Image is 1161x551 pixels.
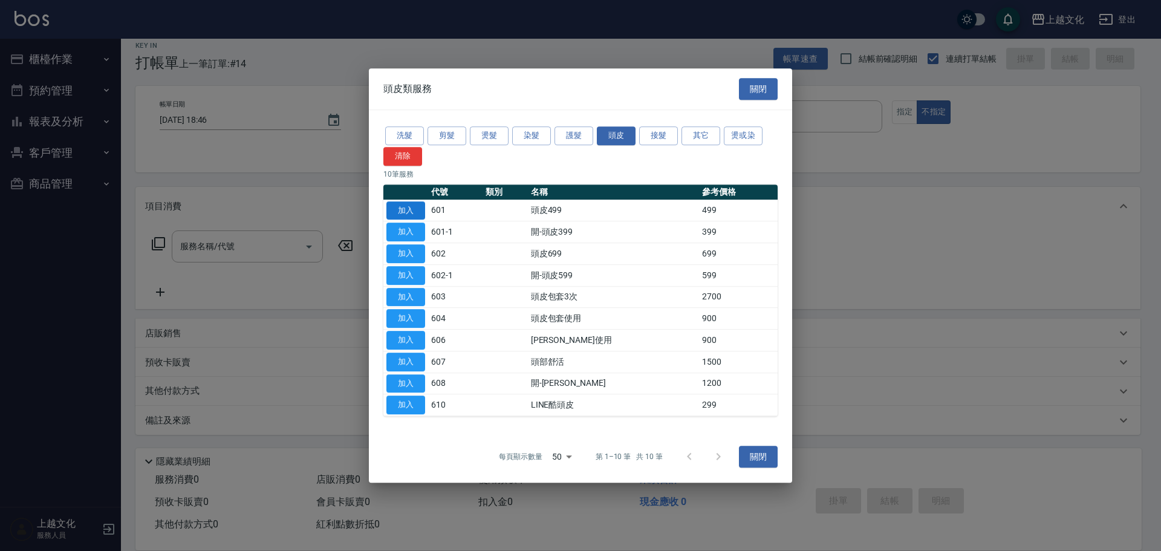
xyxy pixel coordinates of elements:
[528,330,700,351] td: [PERSON_NAME]使用
[386,396,425,414] button: 加入
[499,451,542,462] p: 每頁顯示數量
[428,308,483,330] td: 604
[699,373,778,394] td: 1200
[528,373,700,394] td: 開-[PERSON_NAME]
[470,126,509,145] button: 燙髮
[528,264,700,286] td: 開-頭皮599
[386,223,425,241] button: 加入
[385,126,424,145] button: 洗髮
[699,351,778,373] td: 1500
[483,184,528,200] th: 類別
[428,351,483,373] td: 607
[386,201,425,220] button: 加入
[596,451,663,462] p: 第 1–10 筆 共 10 筆
[699,286,778,308] td: 2700
[428,286,483,308] td: 603
[597,126,636,145] button: 頭皮
[528,200,700,221] td: 頭皮499
[383,83,432,95] span: 頭皮類服務
[699,221,778,243] td: 399
[386,244,425,263] button: 加入
[699,184,778,200] th: 參考價格
[528,351,700,373] td: 頭部舒活
[528,243,700,265] td: 頭皮699
[639,126,678,145] button: 接髮
[428,221,483,243] td: 601-1
[386,353,425,371] button: 加入
[699,264,778,286] td: 599
[699,330,778,351] td: 900
[383,169,778,180] p: 10 筆服務
[528,308,700,330] td: 頭皮包套使用
[386,288,425,307] button: 加入
[681,126,720,145] button: 其它
[699,308,778,330] td: 900
[428,264,483,286] td: 602-1
[699,200,778,221] td: 499
[528,184,700,200] th: 名稱
[528,286,700,308] td: 頭皮包套3次
[547,440,576,473] div: 50
[724,126,763,145] button: 燙或染
[739,446,778,468] button: 關閉
[554,126,593,145] button: 護髮
[428,126,466,145] button: 剪髮
[699,394,778,416] td: 299
[428,330,483,351] td: 606
[528,221,700,243] td: 開-頭皮399
[428,394,483,416] td: 610
[383,147,422,166] button: 清除
[386,374,425,393] button: 加入
[428,200,483,221] td: 601
[386,266,425,285] button: 加入
[699,243,778,265] td: 699
[428,184,483,200] th: 代號
[386,309,425,328] button: 加入
[528,394,700,416] td: LINE酷頭皮
[386,331,425,350] button: 加入
[739,78,778,100] button: 關閉
[428,373,483,394] td: 608
[512,126,551,145] button: 染髮
[428,243,483,265] td: 602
